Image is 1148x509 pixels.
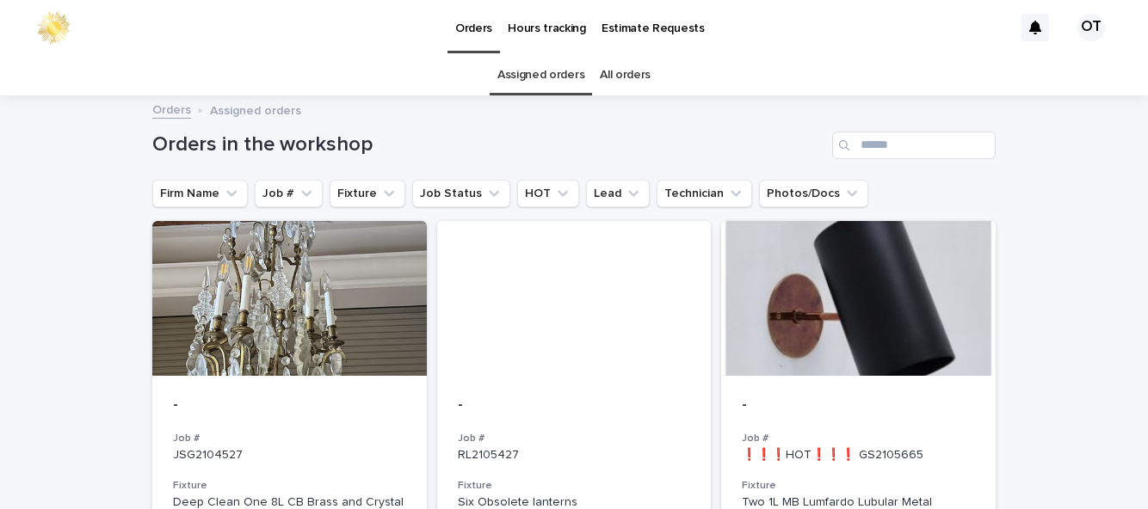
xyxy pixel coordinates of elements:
h3: Fixture [173,479,406,493]
button: Fixture [330,180,405,207]
a: Assigned orders [497,55,584,95]
a: Orders [152,99,191,119]
p: JSG2104527 [173,448,406,463]
button: Job Status [412,180,510,207]
a: All orders [600,55,651,95]
h1: Orders in the workshop [152,132,825,157]
button: Technician [657,180,752,207]
h3: Job # [458,432,691,445]
button: Photos/Docs [759,180,868,207]
p: Assigned orders [210,100,301,119]
h3: Fixture [742,479,975,493]
p: - [173,396,406,415]
p: - [458,396,691,415]
h3: Job # [173,432,406,445]
button: Firm Name [152,180,248,207]
input: Search [832,132,996,159]
button: HOT [517,180,579,207]
p: - [742,396,975,415]
button: Job # [255,180,323,207]
h3: Fixture [458,479,691,493]
p: ❗❗❗HOT❗❗❗ GS2105665 [742,448,975,463]
h3: Job # [742,432,975,445]
p: RL2105427 [458,448,691,463]
img: 0ffKfDbyRa2Iv8hnaAqg [34,10,72,45]
div: OT [1077,14,1105,41]
button: Lead [586,180,650,207]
